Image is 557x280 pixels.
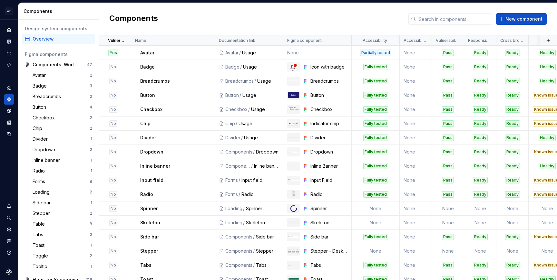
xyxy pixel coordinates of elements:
a: Button4 [30,102,95,112]
img: Button [288,92,299,99]
div: Spinner [310,205,347,212]
div: Ready [473,149,488,155]
div: Badge [33,83,49,89]
div: Settings [4,224,14,235]
div: Figma components [25,51,92,58]
td: None [464,244,496,258]
div: Usage [251,106,279,113]
div: Ready [505,120,520,127]
div: Components [225,234,252,240]
div: Side bar [310,234,347,240]
div: 1 [91,136,92,142]
div: Ready [505,234,520,240]
div: Fully tested [363,120,388,127]
p: Dropdown [140,149,163,155]
p: Accessibility details [404,38,426,43]
p: Side bar [140,234,159,240]
div: Input Field [310,177,347,183]
div: Healthy [539,163,556,169]
div: Inline banner [254,163,279,169]
div: Overview [33,36,92,42]
div: No [109,78,117,84]
td: None [352,244,400,258]
div: Divider [33,136,50,142]
div: 1 [91,243,92,248]
div: Fully tested [363,234,388,240]
div: Pass [442,234,454,240]
div: No [109,205,117,212]
div: Skeleton [246,219,279,226]
div: / [248,106,251,113]
div: / [254,78,257,84]
div: Forms [33,178,48,185]
td: None [400,230,432,244]
p: Checkbox [140,106,162,113]
h2: Components [109,13,158,25]
img: Tabs [288,264,299,266]
div: Breadcrumbs [33,93,64,100]
div: Usage [242,50,279,56]
div: Fully tested [363,92,388,98]
div: No [109,120,117,127]
div: Forms [225,177,238,183]
div: No [109,135,117,141]
a: Loading2 [30,187,95,197]
div: Ready [473,92,488,98]
div: Inline banner [33,157,63,163]
td: None [352,216,400,230]
div: Design system components [25,25,92,32]
td: None [400,88,432,102]
div: Ready [505,191,520,198]
div: Fully tested [363,163,388,169]
img: Radio [292,191,295,198]
a: Home [4,25,14,35]
div: Checkbox [225,106,248,113]
div: Healthy [539,78,556,84]
div: Radio [310,191,347,198]
div: Ready [505,177,520,183]
div: Pass [442,92,454,98]
div: 2 [90,232,92,237]
div: Breadcrumbs [225,78,254,84]
div: Dropdown [256,149,279,155]
div: No [109,219,117,226]
td: None [283,46,352,60]
div: 2 [90,73,92,78]
p: Documentation link [219,38,255,43]
div: Dropdown [310,149,347,155]
div: Inline Banner [310,163,347,169]
div: Data sources [4,129,14,139]
td: None [496,201,529,216]
svg: Supernova Logo [6,268,12,275]
div: Ready [473,64,488,70]
div: Design tokens [4,83,14,93]
div: Fully tested [363,64,388,70]
img: Side bar [288,236,299,238]
div: / [239,64,243,70]
div: Documentation [4,36,14,47]
p: Button [140,92,155,98]
a: Overview [22,34,95,44]
div: Radio [241,191,279,198]
div: Tooltip [33,263,50,270]
td: None [400,131,432,145]
div: 4 [90,105,92,110]
div: Usage [257,78,279,84]
div: Ready [505,64,520,70]
div: No [109,92,117,98]
img: Spinner [290,205,298,212]
div: Breadcrumbs [310,78,347,84]
a: Analytics [4,48,14,58]
div: Side bar [33,200,53,206]
div: No [109,163,117,169]
div: No [109,177,117,183]
a: Tooltip1 [30,261,95,272]
div: / [252,234,256,240]
div: Usage [243,64,279,70]
img: Breadcrumbs [288,81,299,81]
div: Healthy [539,50,556,56]
div: / [238,191,241,198]
div: Components [225,149,252,155]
